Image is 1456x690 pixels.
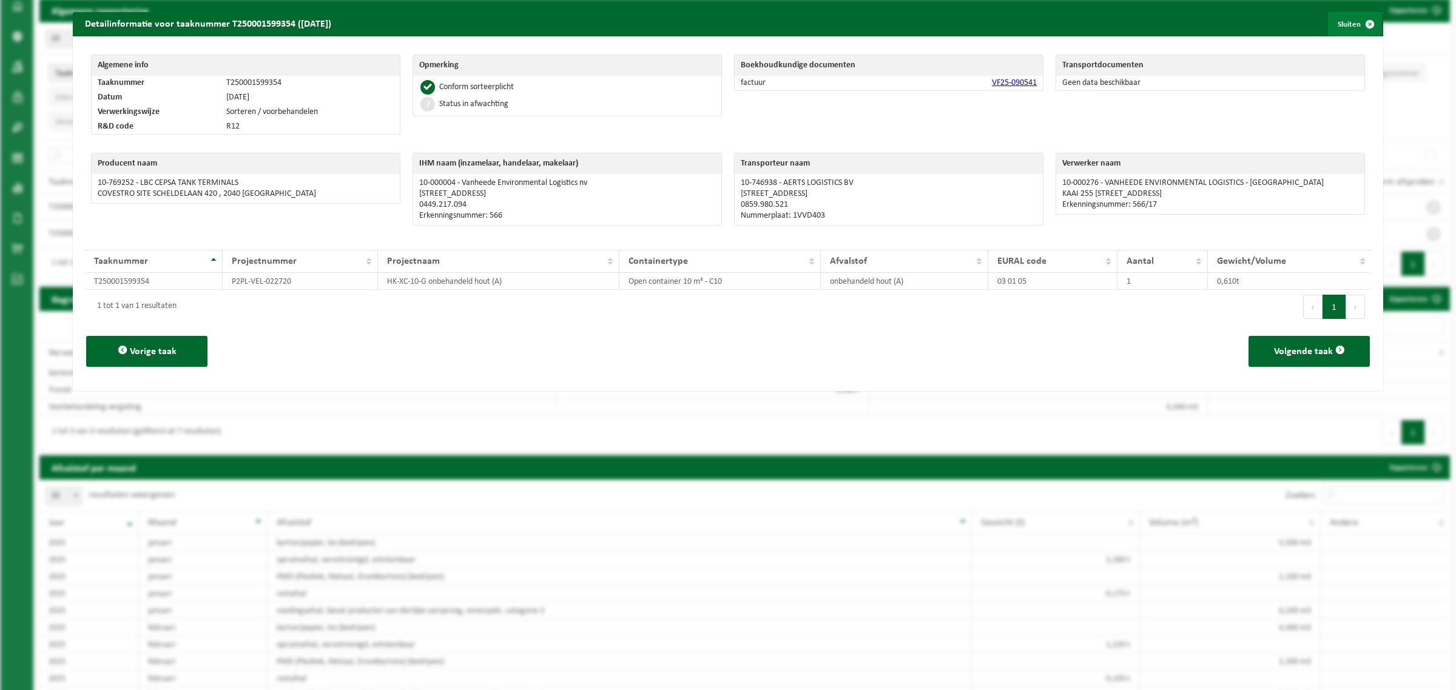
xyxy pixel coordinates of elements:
[419,189,715,199] p: [STREET_ADDRESS]
[92,76,220,90] td: Taaknummer
[86,336,207,367] button: Vorige taak
[413,153,721,174] th: IHM naam (inzamelaar, handelaar, makelaar)
[130,347,177,357] span: Vorige taak
[735,55,1043,76] th: Boekhoudkundige documenten
[387,256,440,266] span: Projectnaam
[1208,273,1371,290] td: 0,610t
[92,90,220,105] td: Datum
[992,78,1037,87] a: VF25-090541
[1127,256,1154,266] span: Aantal
[232,256,297,266] span: Projectnummer
[419,178,715,188] p: 10-000004 - Vanheede Environmental Logistics nv
[1062,189,1358,199] p: KAAI 255 [STREET_ADDRESS]
[98,178,394,188] p: 10-769252 - LBC CEPSA TANK TERMINALS
[92,55,400,76] th: Algemene info
[439,83,514,92] div: Conform sorteerplicht
[629,256,688,266] span: Containertype
[92,105,220,119] td: Verwerkingswijze
[85,273,223,290] td: T250001599354
[92,153,400,174] th: Producent naam
[1062,200,1358,210] p: Erkenningsnummer: 566/17
[220,90,400,105] td: [DATE]
[741,178,1037,188] p: 10-746938 - AERTS LOGISTICS BV
[830,256,867,266] span: Afvalstof
[419,200,715,210] p: 0449.217.094
[92,119,220,134] td: R&D code
[1323,295,1346,319] button: 1
[220,119,400,134] td: R12
[997,256,1046,266] span: EURAL code
[1217,256,1286,266] span: Gewicht/Volume
[1056,55,1329,76] th: Transportdocumenten
[1303,295,1323,319] button: Previous
[741,211,1037,221] p: Nummerplaat: 1VVD403
[98,189,394,199] p: COVESTRO SITE SCHELDELAAN 420 , 2040 [GEOGRAPHIC_DATA]
[94,256,148,266] span: Taaknummer
[91,296,177,318] div: 1 tot 1 van 1 resultaten
[1062,178,1358,188] p: 10-000276 - VANHEEDE ENVIRONMENTAL LOGISTICS - [GEOGRAPHIC_DATA]
[378,273,619,290] td: HK-XC-10-G onbehandeld hout (A)
[220,76,400,90] td: T250001599354
[220,105,400,119] td: Sorteren / voorbehandelen
[735,76,856,90] td: factuur
[988,273,1117,290] td: 03 01 05
[619,273,821,290] td: Open container 10 m³ - C10
[741,189,1037,199] p: [STREET_ADDRESS]
[439,100,508,109] div: Status in afwachting
[1117,273,1208,290] td: 1
[1056,76,1364,90] td: Geen data beschikbaar
[419,211,715,221] p: Erkenningsnummer: 566
[1274,347,1333,357] span: Volgende taak
[1328,12,1382,36] button: Sluiten
[1346,295,1365,319] button: Next
[1056,153,1364,174] th: Verwerker naam
[1249,336,1370,367] button: Volgende taak
[223,273,378,290] td: P2PL-VEL-022720
[73,12,343,35] h2: Detailinformatie voor taaknummer T250001599354 ([DATE])
[821,273,988,290] td: onbehandeld hout (A)
[735,153,1043,174] th: Transporteur naam
[413,55,721,76] th: Opmerking
[741,200,1037,210] p: 0859.980.521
